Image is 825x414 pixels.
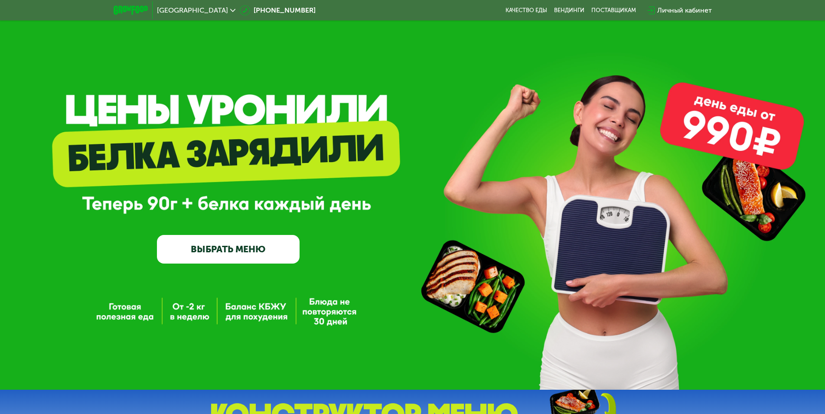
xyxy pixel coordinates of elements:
[657,5,712,16] div: Личный кабинет
[505,7,547,14] a: Качество еды
[157,7,228,14] span: [GEOGRAPHIC_DATA]
[157,235,300,264] a: ВЫБРАТЬ МЕНЮ
[554,7,584,14] a: Вендинги
[591,7,636,14] div: поставщикам
[240,5,316,16] a: [PHONE_NUMBER]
